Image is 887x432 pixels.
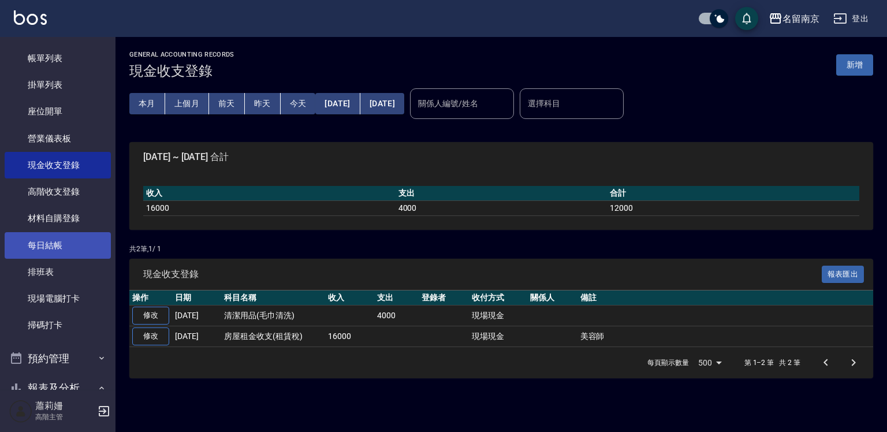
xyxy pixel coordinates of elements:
[577,326,880,347] td: 美容師
[829,8,873,29] button: 登出
[607,200,859,215] td: 12000
[822,266,864,284] button: 報表匯出
[577,291,880,306] th: 備註
[14,10,47,25] img: Logo
[315,93,360,114] button: [DATE]
[469,291,527,306] th: 收付方式
[647,357,689,368] p: 每頁顯示數量
[607,186,859,201] th: 合計
[129,291,172,306] th: 操作
[5,152,111,178] a: 現金收支登錄
[360,93,404,114] button: [DATE]
[5,178,111,205] a: 高階收支登錄
[822,268,864,279] a: 報表匯出
[5,125,111,152] a: 營業儀表板
[5,232,111,259] a: 每日結帳
[35,400,94,412] h5: 蕭莉姍
[172,291,221,306] th: 日期
[143,151,859,163] span: [DATE] ~ [DATE] 合計
[143,269,822,280] span: 現金收支登錄
[245,93,281,114] button: 昨天
[782,12,819,26] div: 名留南京
[129,93,165,114] button: 本月
[396,200,608,215] td: 4000
[35,412,94,422] p: 高階主管
[9,400,32,423] img: Person
[5,259,111,285] a: 排班表
[5,72,111,98] a: 掛單列表
[325,326,374,347] td: 16000
[5,205,111,232] a: 材料自購登錄
[129,51,234,58] h2: GENERAL ACCOUNTING RECORDS
[5,45,111,72] a: 帳單列表
[221,326,325,347] td: 房屋租金收支(租賃稅)
[744,357,800,368] p: 第 1–2 筆 共 2 筆
[5,312,111,338] a: 掃碼打卡
[172,306,221,326] td: [DATE]
[143,186,396,201] th: 收入
[396,186,608,201] th: 支出
[209,93,245,114] button: 前天
[764,7,824,31] button: 名留南京
[694,347,726,378] div: 500
[5,344,111,374] button: 預約管理
[129,244,873,254] p: 共 2 筆, 1 / 1
[132,327,169,345] a: 修改
[281,93,316,114] button: 今天
[735,7,758,30] button: save
[5,98,111,125] a: 座位開單
[221,291,325,306] th: 科目名稱
[419,291,469,306] th: 登錄者
[172,326,221,347] td: [DATE]
[325,291,374,306] th: 收入
[221,306,325,326] td: 清潔用品(毛巾清洗)
[165,93,209,114] button: 上個月
[527,291,577,306] th: 關係人
[469,326,527,347] td: 現場現金
[836,59,873,70] a: 新增
[5,285,111,312] a: 現場電腦打卡
[836,54,873,76] button: 新增
[5,373,111,403] button: 報表及分析
[374,306,419,326] td: 4000
[132,307,169,325] a: 修改
[129,63,234,79] h3: 現金收支登錄
[143,200,396,215] td: 16000
[469,306,527,326] td: 現場現金
[374,291,419,306] th: 支出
